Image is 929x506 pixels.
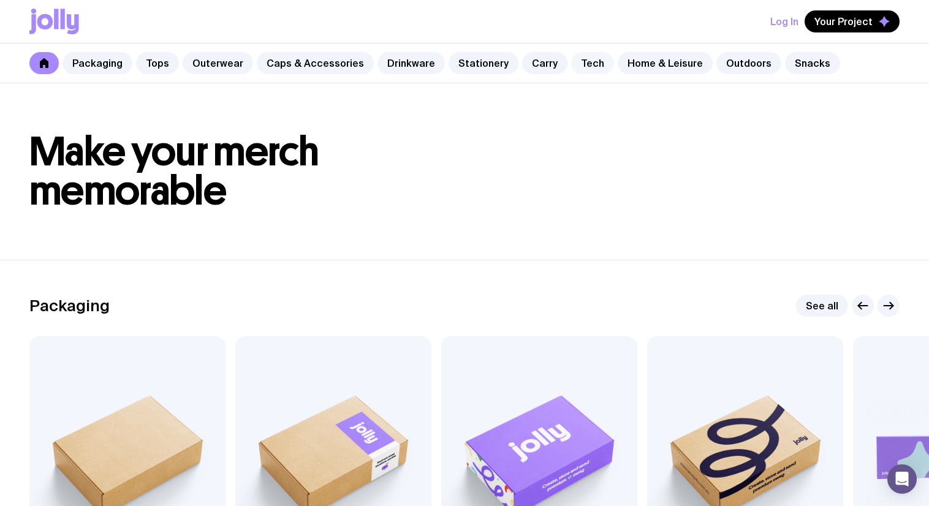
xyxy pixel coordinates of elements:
[716,52,781,74] a: Outdoors
[522,52,567,74] a: Carry
[449,52,518,74] a: Stationery
[770,10,798,32] button: Log In
[29,127,319,215] span: Make your merch memorable
[29,296,110,315] h2: Packaging
[377,52,445,74] a: Drinkware
[618,52,713,74] a: Home & Leisure
[796,295,848,317] a: See all
[805,10,900,32] button: Your Project
[63,52,132,74] a: Packaging
[785,52,840,74] a: Snacks
[136,52,179,74] a: Tops
[571,52,614,74] a: Tech
[183,52,253,74] a: Outerwear
[257,52,374,74] a: Caps & Accessories
[814,15,873,28] span: Your Project
[887,464,917,494] div: Open Intercom Messenger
